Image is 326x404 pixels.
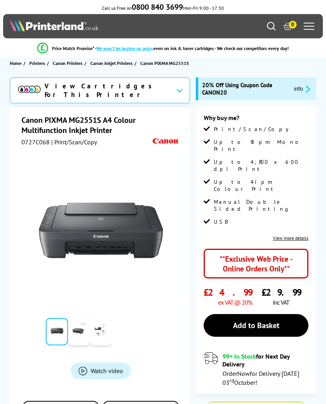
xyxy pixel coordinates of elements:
span: 0 [289,21,297,29]
li: modal_Promise [4,41,322,55]
span: Order for Delivery [DATE] 03 October! [222,370,299,386]
span: We won’t be beaten on price, [96,45,153,51]
span: £24.99 [204,286,252,298]
a: Canon PIXMA MG2551S [140,59,191,67]
a: View more details [273,235,308,241]
span: USB [214,218,227,225]
span: ex VAT @ 20% [218,298,252,306]
span: Home [10,59,21,67]
div: - even on ink & toner cartridges - We check our competitors every day! [95,45,289,51]
span: Canon PIXMA MG2551S [140,59,189,67]
img: Canon [151,135,180,147]
a: Search [267,22,276,31]
a: 0 [283,22,292,31]
sup: rd [229,377,234,384]
span: inc VAT [273,298,289,306]
a: Canon Inkjet Printers [90,59,134,67]
span: Manual Double Sided Printing [214,198,308,212]
span: 20% Off Using Coupon Code CANON20 [202,81,288,96]
h1: Canon PIXMA MG2551S A4 Colour Multifunction Inkjet Printer [21,115,180,135]
span: View Cartridges For This Printer [45,82,170,99]
span: Price Match Promise* [52,45,95,51]
span: £29.99 [262,286,301,298]
a: Add to Basket [204,314,308,337]
a: Printerland Logo [10,19,163,33]
img: Printerland Logo [10,19,99,32]
div: modal_delivery [204,352,308,386]
a: Product_All_Videos [71,363,131,379]
img: View Cartridges [18,86,41,93]
button: promo-description [292,84,312,93]
span: Printers [29,59,45,67]
span: Print/Scan/Copy [214,126,294,133]
div: **Exclusive Web Price - Online Orders Only** [204,249,308,278]
span: Canon Printers [53,59,82,67]
span: | Print/Scan/Copy [51,138,97,146]
span: Up to 8ipm Mono Print [214,138,308,153]
span: Watch video [91,367,123,375]
span: Up to 4ipm Colour Print [214,178,308,192]
span: 99+ In Stock [222,352,256,360]
a: Home [10,59,23,67]
span: Up to 4,800 x 600 dpi Print [214,158,308,172]
span: 0727C068 [21,138,50,146]
img: Canon PIXMA MG2551S [39,168,163,293]
div: Why buy me? [204,114,308,126]
span: Now [237,370,250,377]
div: for Next Day Delivery [222,352,308,368]
a: 0800 840 3699 [132,5,183,11]
span: Canon Inkjet Printers [90,59,133,67]
a: Printers [29,59,47,67]
b: 0800 840 3699 [132,2,183,12]
a: Canon Printers [53,59,84,67]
